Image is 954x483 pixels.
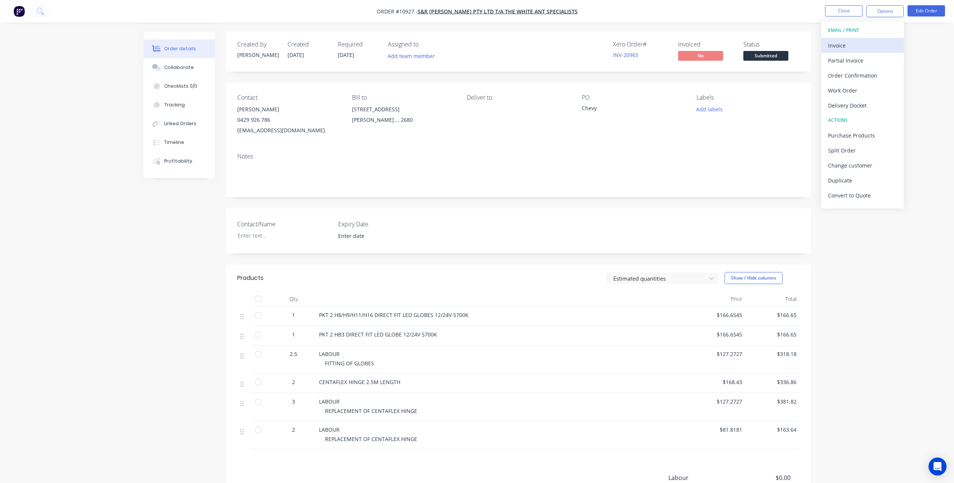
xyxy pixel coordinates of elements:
div: Collaborate [164,64,194,71]
button: Show / Hide columns [725,272,783,284]
div: Order details [164,45,196,52]
div: Change customer [828,160,897,171]
div: Created by [237,41,279,48]
div: Xero Order # [613,41,669,48]
div: Assigned to [388,41,463,48]
div: Products [237,274,264,283]
button: Close [825,5,863,16]
div: Notes [237,153,800,160]
span: LABOUR [319,350,340,357]
div: Delivery Docket [828,100,897,111]
div: Qty [271,292,316,307]
span: $381.82 [748,398,797,405]
span: LABOUR [319,426,340,433]
span: REPLACEMENT OF CENTAFLEX HINGE [325,407,417,414]
span: 1 [292,330,295,338]
div: Deliver to [467,94,569,101]
span: 3 [292,398,295,405]
span: $318.18 [748,350,797,358]
div: EMAIL / PRINT [828,25,897,35]
button: Add labels [692,104,727,114]
div: Duplicate [828,175,897,186]
div: Open Intercom Messenger [929,458,947,476]
div: Status [743,41,800,48]
span: $166.6545 [694,311,742,319]
span: PKT 2 HB3 DIRECT FIT LED GLOBE 12/24V 5700K [319,331,437,338]
span: Submitted [743,51,788,60]
span: $81.8181 [694,426,742,434]
div: [PERSON_NAME] , , 2680 [352,115,455,125]
span: [DATE] [338,51,354,58]
span: $168.43 [694,378,742,386]
div: Bill to [352,94,455,101]
div: Order Confirmation [828,70,897,81]
span: $163.64 [748,426,797,434]
img: Factory [13,6,25,17]
span: $127.2727 [694,398,742,405]
div: ACTIONS [828,115,897,125]
label: Contact/Name [237,220,331,229]
div: Purchase Products [828,130,897,141]
span: $336.86 [748,378,797,386]
button: Submitted [743,51,788,62]
span: LABOUR [319,398,340,405]
div: [STREET_ADDRESS] [352,104,455,115]
div: Chevy [582,104,675,115]
span: $0.00 [735,473,790,482]
button: Options [866,5,904,17]
a: INV-20965 [613,51,638,58]
label: Expiry Date [338,220,432,229]
span: PKT 2 H8/H9/H11/H16 DIRECT FIT LED GLOBES 12/24V 5700K [319,311,469,319]
div: PO [582,94,684,101]
div: Tracking [164,102,185,108]
div: Contact [237,94,340,101]
button: Collaborate [144,58,215,77]
div: Timeline [164,139,184,146]
span: REPLACEMENT OF CENTAFLEX HINGE [325,435,417,443]
span: 2 [292,426,295,434]
span: $127.2727 [694,350,742,358]
span: [DATE] [288,51,304,58]
div: Work Order [828,85,897,96]
button: Timeline [144,133,215,152]
span: 1 [292,311,295,319]
div: [PERSON_NAME] [237,104,340,115]
span: CENTAFLEX HINGE 2.5M LENGTH [319,378,400,386]
span: Order #10927 - [377,8,418,15]
div: Archive [828,205,897,216]
button: Edit Order [908,5,945,16]
button: Profitability [144,152,215,170]
span: $166.65 [748,330,797,338]
div: Invoice [828,40,897,51]
div: Profitability [164,158,192,164]
input: Enter date [333,230,426,242]
div: Partial Invoice [828,55,897,66]
div: [PERSON_NAME] [237,51,279,59]
span: $166.65 [748,311,797,319]
button: Tracking [144,96,215,114]
div: [STREET_ADDRESS][PERSON_NAME] , , 2680 [352,104,455,128]
button: Add team member [383,51,439,61]
div: 0429 926 786 [237,115,340,125]
div: [PERSON_NAME]0429 926 786[EMAIL_ADDRESS][DOMAIN_NAME] [237,104,340,136]
span: Labour [668,473,735,482]
div: Required [338,41,379,48]
div: Created [288,41,329,48]
span: 2 [292,378,295,386]
button: Linked Orders [144,114,215,133]
div: [EMAIL_ADDRESS][DOMAIN_NAME] [237,125,340,136]
button: Add team member [388,51,439,61]
div: Linked Orders [164,120,196,127]
span: $166.6545 [694,330,742,338]
div: Invoiced [678,41,734,48]
span: 2.5 [290,350,297,358]
div: Split Order [828,145,897,156]
span: No [678,51,723,60]
a: S&R [PERSON_NAME] Pty Ltd T/A The White Ant Specialists [418,8,578,15]
div: Labels [696,94,799,101]
div: Total [745,292,800,307]
button: Checklists 0/0 [144,77,215,96]
button: Order details [144,39,215,58]
div: Price [691,292,745,307]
